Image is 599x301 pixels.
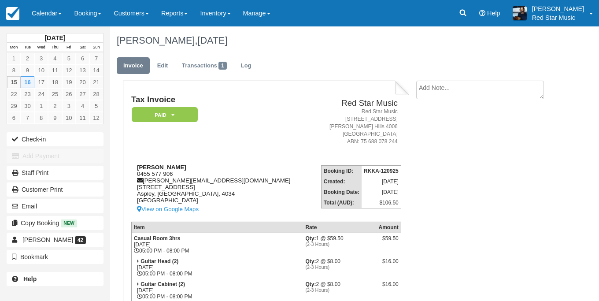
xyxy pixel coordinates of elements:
th: Item [131,222,303,233]
a: 27 [76,88,89,100]
strong: Qty [305,235,316,242]
a: 9 [48,112,62,124]
div: $16.00 [378,258,398,271]
th: Tue [21,43,34,52]
a: 1 [7,52,21,64]
a: 8 [34,112,48,124]
button: Copy Booking New [7,216,104,230]
a: 11 [48,64,62,76]
td: [DATE] 05:00 PM - 08:00 PM [131,233,303,256]
span: 1 [218,62,227,70]
a: 4 [76,100,89,112]
em: (2-3 Hours) [305,287,374,293]
a: [PERSON_NAME] 42 [7,233,104,247]
a: 7 [89,52,103,64]
p: Red Star Music [532,13,584,22]
th: Booking ID: [321,165,362,176]
th: Wed [34,43,48,52]
a: 5 [89,100,103,112]
h1: Tax Invoice [131,95,311,104]
h2: Red Star Music [314,99,398,108]
a: Paid [131,107,195,123]
a: 3 [34,52,48,64]
strong: [PERSON_NAME] [137,164,186,171]
a: 18 [48,76,62,88]
a: 2 [21,52,34,64]
button: Add Payment [7,149,104,163]
button: Bookmark [7,250,104,264]
strong: Guitar Head (2) [141,258,178,264]
a: 1 [34,100,48,112]
div: $59.50 [378,235,398,249]
div: $16.00 [378,281,398,294]
td: 1 @ $59.50 [303,233,376,256]
button: Email [7,199,104,213]
th: Booking Date: [321,187,362,197]
a: 8 [7,64,21,76]
a: 6 [76,52,89,64]
a: 15 [7,76,21,88]
th: Fri [62,43,76,52]
span: [DATE] [197,35,227,46]
a: 10 [62,112,76,124]
a: 13 [76,64,89,76]
a: 25 [48,88,62,100]
th: Total (AUD): [321,197,362,208]
td: [DATE] [362,176,401,187]
a: 23 [21,88,34,100]
a: 12 [89,112,103,124]
strong: Qty [305,281,316,287]
em: (2-3 Hours) [305,242,374,247]
a: 30 [21,100,34,112]
b: Help [23,275,37,282]
p: [PERSON_NAME] [532,4,584,13]
a: 4 [48,52,62,64]
a: 20 [76,76,89,88]
th: Rate [303,222,376,233]
th: Sun [89,43,103,52]
a: 11 [76,112,89,124]
i: Help [479,10,485,16]
a: Invoice [117,57,150,74]
span: New [61,219,77,227]
h1: [PERSON_NAME], [117,35,553,46]
strong: Guitar Cabinet (2) [141,281,185,287]
th: Sat [76,43,89,52]
th: Amount [376,222,401,233]
td: $106.50 [362,197,401,208]
a: Transactions1 [175,57,233,74]
img: checkfront-main-nav-mini-logo.png [6,7,19,20]
a: Edit [151,57,174,74]
span: [PERSON_NAME] [22,236,73,243]
th: Thu [48,43,62,52]
a: 21 [89,76,103,88]
a: 14 [89,64,103,76]
td: [DATE] 05:00 PM - 08:00 PM [131,256,303,279]
address: Red Star Music [STREET_ADDRESS] [PERSON_NAME] Hills 4006 [GEOGRAPHIC_DATA] ABN: 75 688 078 244 [314,108,398,146]
strong: Qty [305,258,316,264]
a: 3 [62,100,76,112]
em: Paid [132,107,198,123]
span: 42 [75,236,86,244]
strong: Casual Room 3hrs [134,235,180,242]
span: Help [487,10,500,17]
em: (2-3 Hours) [305,264,374,270]
div: 0455 577 906 [PERSON_NAME][EMAIL_ADDRESS][DOMAIN_NAME] [STREET_ADDRESS] Aspley, [GEOGRAPHIC_DATA]... [131,164,311,215]
button: Check-in [7,132,104,146]
a: 19 [62,76,76,88]
a: 24 [34,88,48,100]
a: 7 [21,112,34,124]
a: 28 [89,88,103,100]
a: 10 [34,64,48,76]
img: A1 [513,6,527,20]
a: 2 [48,100,62,112]
td: [DATE] [362,187,401,197]
a: 5 [62,52,76,64]
a: View on Google Maps [137,204,311,215]
a: Help [7,272,104,286]
a: 29 [7,100,21,112]
th: Created: [321,176,362,187]
a: 26 [62,88,76,100]
th: Mon [7,43,21,52]
a: Log [234,57,258,74]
